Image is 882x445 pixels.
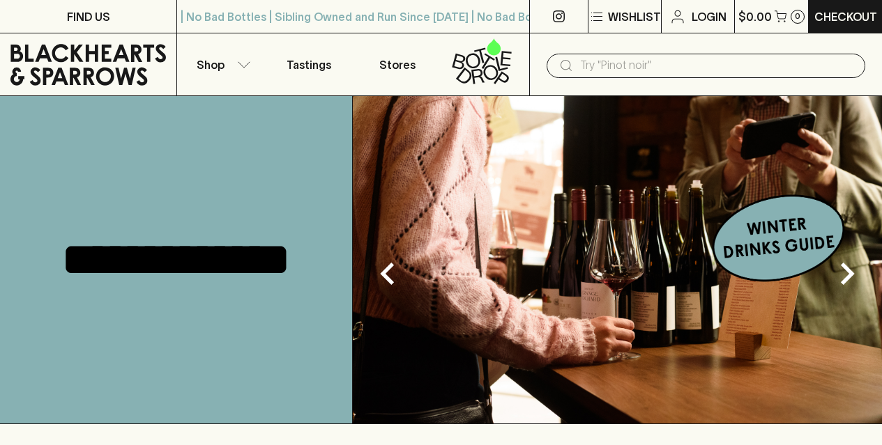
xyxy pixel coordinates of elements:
[379,56,416,73] p: Stores
[608,8,661,25] p: Wishlist
[197,56,225,73] p: Shop
[67,8,110,25] p: FIND US
[795,13,800,20] p: 0
[738,8,772,25] p: $0.00
[580,54,854,77] input: Try "Pinot noir"
[353,33,441,95] a: Stores
[177,33,265,95] button: Shop
[360,246,416,302] button: Previous
[353,96,882,423] img: optimise
[265,33,353,95] a: Tastings
[819,246,875,302] button: Next
[814,8,877,25] p: Checkout
[692,8,727,25] p: Login
[287,56,331,73] p: Tastings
